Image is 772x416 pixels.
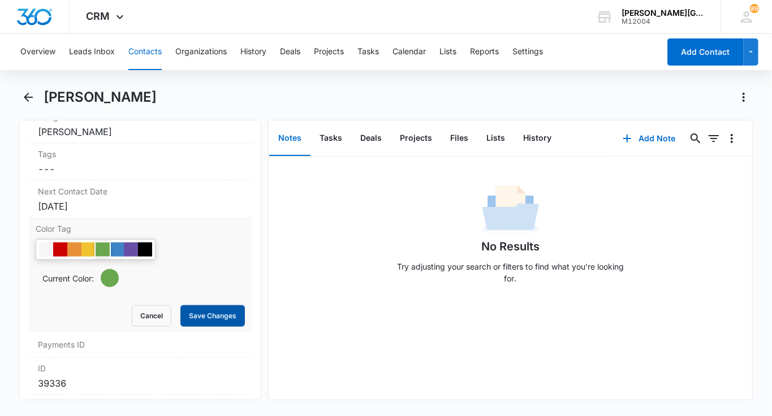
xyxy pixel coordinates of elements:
[441,121,477,156] button: Files
[138,242,152,257] div: #000000
[29,181,252,218] div: Next Contact Date[DATE]
[69,34,115,70] button: Leads Inbox
[470,34,499,70] button: Reports
[481,238,540,255] h1: No Results
[622,8,704,18] div: account name
[512,34,543,70] button: Settings
[392,261,629,284] p: Try adjusting your search or filters to find what you’re looking for.
[240,34,266,70] button: History
[269,121,310,156] button: Notes
[482,181,539,238] img: No Data
[96,242,110,257] div: #6aa84f
[705,129,723,148] button: Filters
[611,125,687,152] button: Add Note
[42,272,94,284] p: Current Color:
[110,242,124,257] div: #3d85c6
[128,34,162,70] button: Contacts
[723,129,741,148] button: Overflow Menu
[38,376,243,390] dd: 39336
[439,34,456,70] button: Lists
[735,88,753,106] button: Actions
[667,38,744,66] button: Add Contact
[38,185,243,197] label: Next Contact Date
[53,242,67,257] div: #CC0000
[19,88,37,106] button: Back
[622,18,704,25] div: account id
[351,121,391,156] button: Deals
[29,106,252,144] div: Assigned To[PERSON_NAME]
[29,358,252,395] div: ID39336
[20,34,55,70] button: Overview
[39,242,53,257] div: #F6F6F6
[36,223,245,235] label: Color Tag
[280,34,300,70] button: Deals
[310,121,351,156] button: Tasks
[38,162,243,176] dd: ---
[67,242,81,257] div: #e69138
[38,148,243,160] label: Tags
[124,242,138,257] div: #674ea7
[180,305,245,327] button: Save Changes
[38,125,243,138] dd: [PERSON_NAME]
[393,34,426,70] button: Calendar
[87,10,110,22] span: CRM
[38,200,243,213] div: [DATE]
[175,34,227,70] button: Organizations
[750,4,759,13] span: 89
[750,4,759,13] div: notifications count
[477,121,514,156] button: Lists
[44,89,157,106] h1: [PERSON_NAME]
[391,121,441,156] button: Projects
[687,129,705,148] button: Search...
[38,339,89,350] dt: Payments ID
[29,332,252,358] div: Payments ID
[29,144,252,181] div: Tags---
[132,305,171,327] button: Cancel
[357,34,379,70] button: Tasks
[314,34,344,70] button: Projects
[81,242,96,257] div: #f1c232
[514,121,560,156] button: History
[38,362,243,374] dt: ID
